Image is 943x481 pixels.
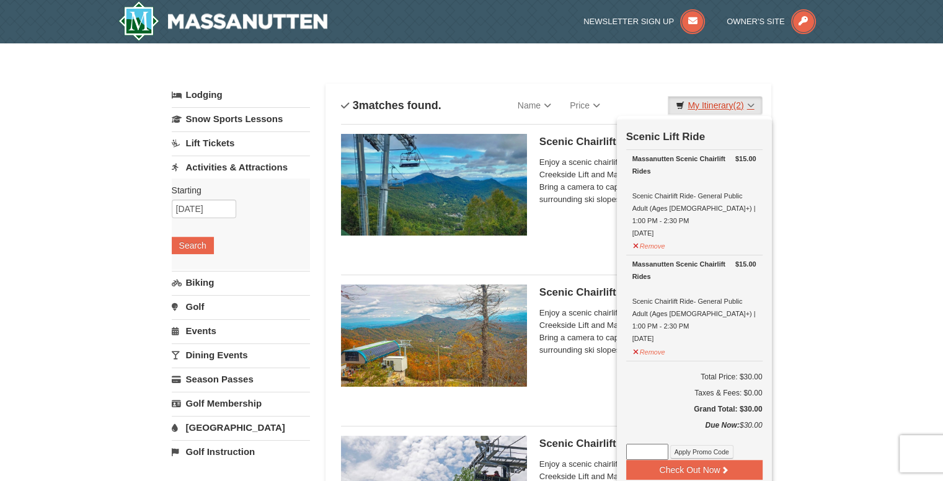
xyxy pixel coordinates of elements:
[632,152,756,177] div: Massanutten Scenic Chairlift Rides
[727,17,785,26] span: Owner's Site
[670,445,733,459] button: Apply Promo Code
[668,96,762,115] a: My Itinerary(2)
[353,99,359,112] span: 3
[341,285,527,386] img: 24896431-13-a88f1aaf.jpg
[172,84,310,106] a: Lodging
[705,421,739,430] strong: Due Now:
[735,258,756,270] strong: $15.00
[172,271,310,294] a: Biking
[172,319,310,342] a: Events
[539,156,756,206] span: Enjoy a scenic chairlift ride up Massanutten’s signature Creekside Lift and Massanutten's NEW Pea...
[735,152,756,165] strong: $15.00
[626,419,763,444] div: $30.00
[626,131,706,143] strong: Scenic Lift Ride
[172,440,310,463] a: Golf Instruction
[539,286,756,299] h5: Scenic Chairlift Ride | 11:30 AM - 1:00 PM
[118,1,328,41] a: Massanutten Resort
[632,152,756,239] div: Scenic Chairlift Ride- General Public Adult (Ages [DEMOGRAPHIC_DATA]+) | 1:00 PM - 2:30 PM [DATE]
[172,416,310,439] a: [GEOGRAPHIC_DATA]
[560,93,609,118] a: Price
[539,307,756,356] span: Enjoy a scenic chairlift ride up Massanutten’s signature Creekside Lift and Massanutten's NEW Pea...
[583,17,674,26] span: Newsletter Sign Up
[539,438,756,450] h5: Scenic Chairlift Ride | 1:00 PM - 2:30 PM
[632,258,756,283] div: Massanutten Scenic Chairlift Rides
[539,136,756,148] h5: Scenic Chairlift Ride | 10:00 AM - 11:30 AM
[632,343,666,358] button: Remove
[626,460,763,480] button: Check Out Now
[172,156,310,179] a: Activities & Attractions
[172,184,301,196] label: Starting
[632,237,666,252] button: Remove
[172,368,310,391] a: Season Passes
[733,100,743,110] span: (2)
[172,392,310,415] a: Golf Membership
[727,17,816,26] a: Owner's Site
[632,258,756,345] div: Scenic Chairlift Ride- General Public Adult (Ages [DEMOGRAPHIC_DATA]+) | 1:00 PM - 2:30 PM [DATE]
[626,403,763,415] h5: Grand Total: $30.00
[626,371,763,383] h6: Total Price: $30.00
[118,1,328,41] img: Massanutten Resort Logo
[341,99,441,112] h4: matches found.
[172,131,310,154] a: Lift Tickets
[172,343,310,366] a: Dining Events
[172,237,214,254] button: Search
[583,17,705,26] a: Newsletter Sign Up
[172,295,310,318] a: Golf
[626,387,763,399] div: Taxes & Fees: $0.00
[172,107,310,130] a: Snow Sports Lessons
[508,93,560,118] a: Name
[341,134,527,236] img: 24896431-1-a2e2611b.jpg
